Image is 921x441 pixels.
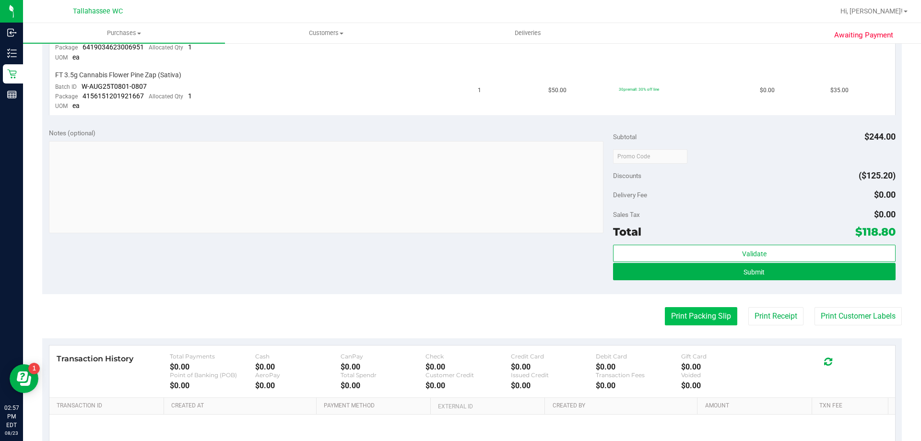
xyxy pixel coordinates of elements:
a: Transaction ID [57,402,160,410]
p: 08/23 [4,429,19,437]
div: $0.00 [511,362,596,371]
span: $50.00 [548,86,567,95]
span: UOM [55,54,68,61]
span: 6419034623006951 [83,43,144,51]
span: Submit [744,268,765,276]
span: Package [55,44,78,51]
div: Total Payments [170,353,255,360]
span: Sales Tax [613,211,640,218]
button: Print Packing Slip [665,307,737,325]
a: Created By [553,402,694,410]
div: Total Spendr [341,371,426,379]
inline-svg: Reports [7,90,17,99]
div: Customer Credit [425,371,511,379]
button: Validate [613,245,895,262]
span: Discounts [613,167,641,184]
span: Purchases [23,29,225,37]
span: Subtotal [613,133,637,141]
div: Voided [681,371,767,379]
div: $0.00 [341,362,426,371]
span: $244.00 [864,131,896,142]
div: $0.00 [170,381,255,390]
inline-svg: Retail [7,69,17,79]
div: $0.00 [681,381,767,390]
div: $0.00 [255,381,341,390]
div: $0.00 [425,381,511,390]
div: Check [425,353,511,360]
span: Customers [225,29,426,37]
span: ea [72,53,80,61]
span: Tallahassee WC [73,7,123,15]
inline-svg: Inbound [7,28,17,37]
span: Hi, [PERSON_NAME]! [840,7,903,15]
span: Package [55,93,78,100]
div: $0.00 [596,362,681,371]
div: AeroPay [255,371,341,379]
div: Issued Credit [511,371,596,379]
a: Deliveries [427,23,629,43]
span: ea [72,102,80,109]
button: Submit [613,263,895,280]
div: $0.00 [255,362,341,371]
div: $0.00 [341,381,426,390]
div: CanPay [341,353,426,360]
span: Allocated Qty [149,44,183,51]
div: Point of Banking (POB) [170,371,255,379]
span: $35.00 [830,86,849,95]
span: UOM [55,103,68,109]
a: Txn Fee [819,402,884,410]
span: 4156151201921667 [83,92,144,100]
div: $0.00 [681,362,767,371]
a: Amount [705,402,808,410]
div: Credit Card [511,353,596,360]
a: Purchases [23,23,225,43]
p: 02:57 PM EDT [4,404,19,429]
div: Cash [255,353,341,360]
span: 1 [188,43,192,51]
span: W-AUG25T0801-0807 [82,83,147,90]
div: Debit Card [596,353,681,360]
div: Transaction Fees [596,371,681,379]
span: $0.00 [874,190,896,200]
div: $0.00 [170,362,255,371]
div: $0.00 [596,381,681,390]
a: Customers [225,23,427,43]
inline-svg: Inventory [7,48,17,58]
a: Payment Method [324,402,427,410]
iframe: Resource center unread badge [28,363,40,374]
span: Notes (optional) [49,129,95,137]
span: Awaiting Payment [834,30,893,41]
th: External ID [430,398,544,415]
span: $118.80 [855,225,896,238]
span: 30premall: 30% off line [619,87,659,92]
span: Deliveries [502,29,554,37]
span: Batch ID [55,83,77,90]
div: $0.00 [425,362,511,371]
span: $0.00 [760,86,775,95]
a: Created At [171,402,312,410]
span: Total [613,225,641,238]
span: Allocated Qty [149,93,183,100]
span: Delivery Fee [613,191,647,199]
button: Print Customer Labels [815,307,902,325]
div: Gift Card [681,353,767,360]
span: $0.00 [874,209,896,219]
div: $0.00 [511,381,596,390]
input: Promo Code [613,149,687,164]
span: 1 [188,92,192,100]
span: FT 3.5g Cannabis Flower Pine Zap (Sativa) [55,71,181,80]
span: Validate [742,250,767,258]
iframe: Resource center [10,364,38,393]
button: Print Receipt [748,307,803,325]
span: 1 [478,86,481,95]
span: ($125.20) [859,170,896,180]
